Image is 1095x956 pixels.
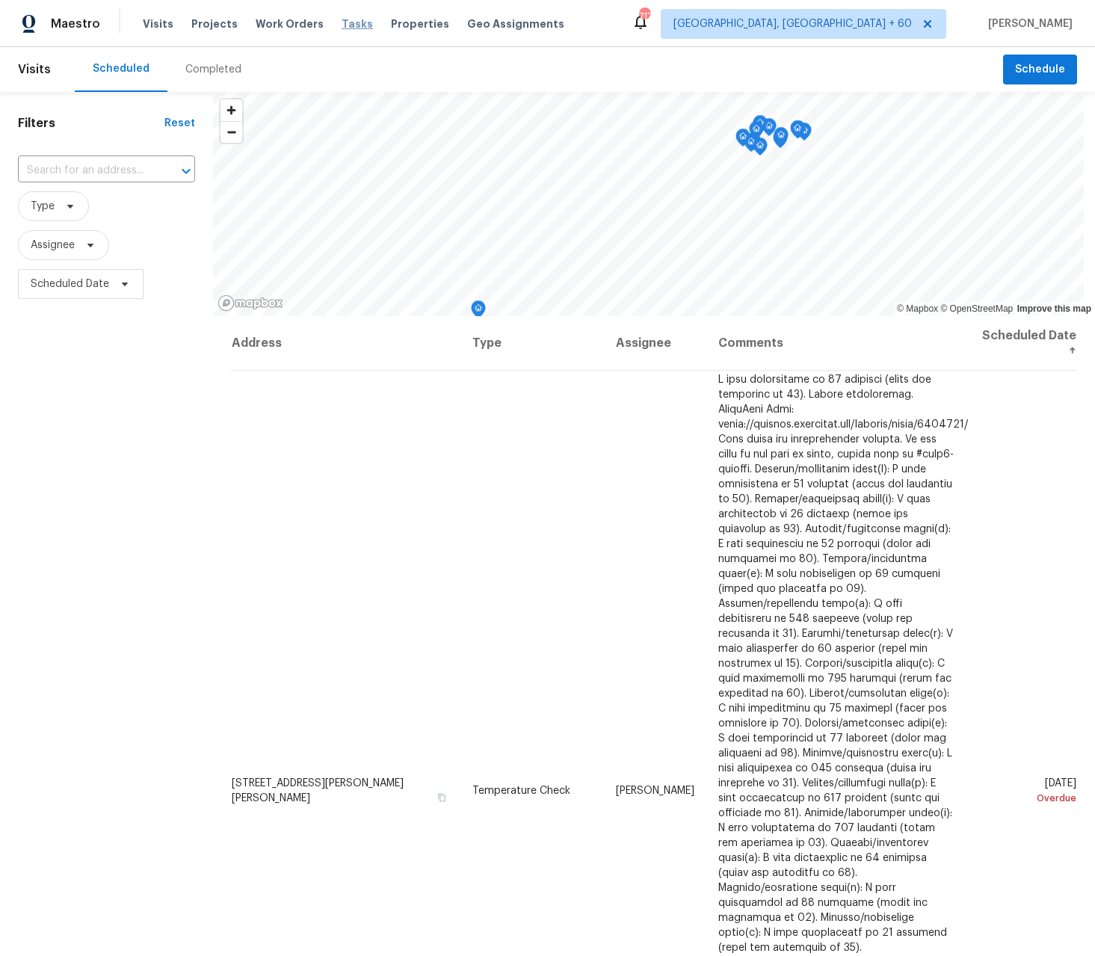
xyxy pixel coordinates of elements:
button: Open [176,161,197,182]
div: Scheduled [93,61,149,76]
div: Map marker [753,138,768,161]
span: Tasks [342,19,373,29]
div: Overdue [980,790,1076,805]
div: Reset [164,116,195,131]
span: Visits [143,16,173,31]
span: Schedule [1015,61,1065,79]
button: Zoom in [220,99,242,121]
div: Completed [185,62,241,77]
span: [DATE] [980,777,1076,805]
button: Zoom out [220,121,242,143]
span: Zoom out [220,122,242,143]
a: Improve this map [1017,303,1091,314]
button: Schedule [1003,55,1077,85]
th: Assignee [604,316,706,371]
th: Type [460,316,604,371]
div: 717 [639,9,650,24]
span: Type [31,199,55,214]
span: [PERSON_NAME] [616,785,694,795]
a: Mapbox homepage [218,294,283,312]
div: Map marker [762,118,777,141]
button: Copy Address [435,790,448,804]
span: Visits [18,53,51,86]
span: Projects [191,16,238,31]
span: Temperature Check [472,785,570,795]
div: Map marker [774,127,789,150]
th: Address [231,316,460,371]
div: Map marker [735,129,750,152]
th: Comments [706,316,968,371]
th: Scheduled Date ↑ [968,316,1077,371]
h1: Filters [18,116,164,131]
span: [PERSON_NAME] [982,16,1073,31]
a: Mapbox [897,303,938,314]
span: Scheduled Date [31,277,109,292]
input: Search for an address... [18,159,153,182]
div: Map marker [744,134,759,157]
div: Map marker [753,115,768,138]
span: Work Orders [256,16,324,31]
div: Map marker [749,121,764,144]
span: [STREET_ADDRESS][PERSON_NAME][PERSON_NAME] [232,777,404,803]
span: Assignee [31,238,75,253]
span: Properties [391,16,449,31]
div: Map marker [471,300,486,324]
a: OpenStreetMap [940,303,1013,314]
span: [GEOGRAPHIC_DATA], [GEOGRAPHIC_DATA] + 60 [673,16,912,31]
canvas: Map [213,92,1084,316]
span: Maestro [51,16,100,31]
span: Geo Assignments [467,16,564,31]
div: Map marker [790,120,805,144]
